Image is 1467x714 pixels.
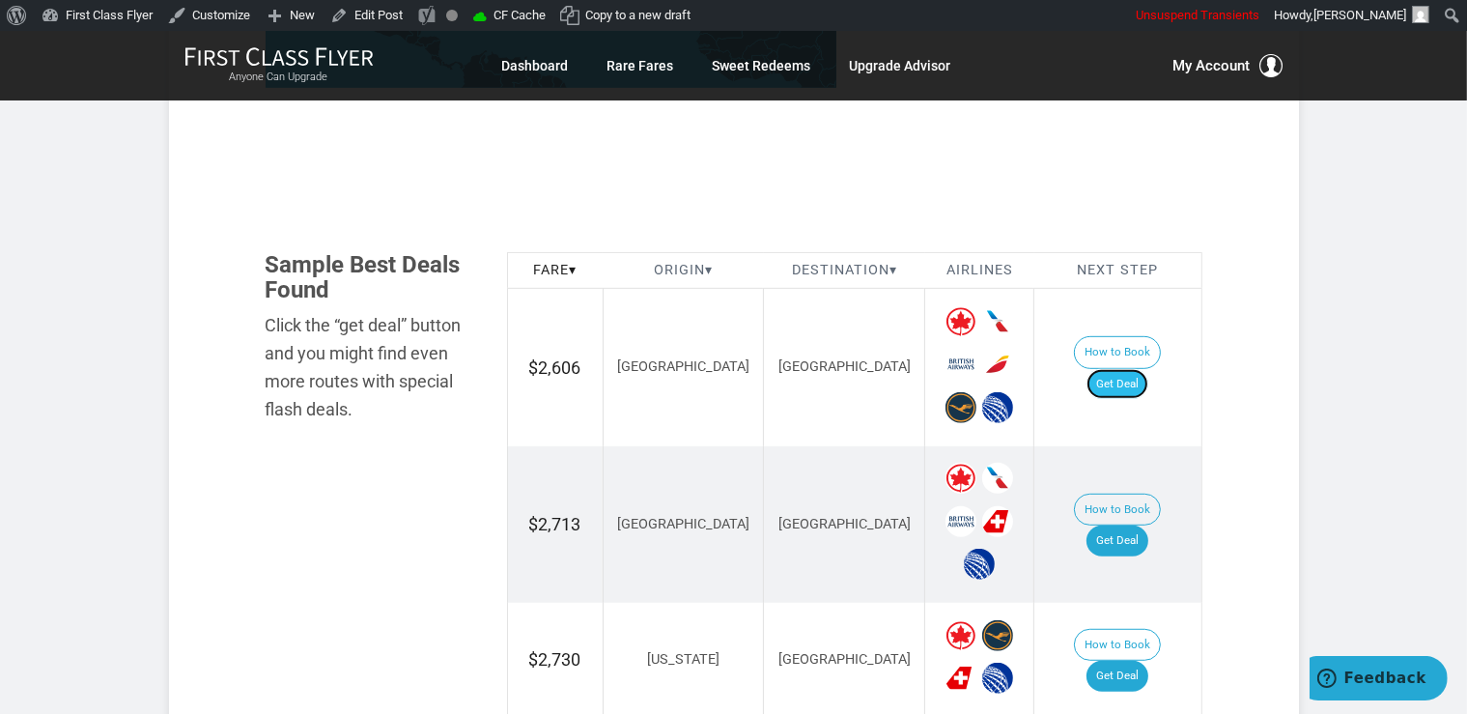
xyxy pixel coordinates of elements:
span: [PERSON_NAME] [1313,8,1406,22]
h3: Sample Best Deals Found [266,252,478,303]
th: Fare [507,252,603,289]
span: British Airways [945,506,976,537]
span: Air Canada [945,620,976,651]
span: United [964,549,995,580]
button: How to Book [1074,494,1161,527]
span: [GEOGRAPHIC_DATA] [778,358,911,375]
button: How to Book [1074,629,1161,662]
a: Upgrade Advisor [850,48,951,83]
img: First Class Flyer [184,46,374,67]
a: Get Deal [1086,661,1148,692]
span: [GEOGRAPHIC_DATA] [778,516,911,532]
span: ▾ [705,262,713,278]
a: Get Deal [1086,369,1148,400]
span: $2,730 [529,649,581,670]
span: United [982,392,1013,423]
span: [GEOGRAPHIC_DATA] [778,651,911,668]
th: Airlines [925,252,1034,289]
span: $2,713 [529,514,581,534]
button: How to Book [1074,336,1161,369]
iframe: Opens a widget where you can find more information [1310,656,1448,704]
span: Air Canada [945,306,976,337]
a: Dashboard [502,48,569,83]
th: Origin [603,252,764,289]
a: Rare Fares [607,48,674,83]
span: [GEOGRAPHIC_DATA] [617,358,749,375]
a: First Class FlyerAnyone Can Upgrade [184,46,374,85]
span: United [982,663,1013,694]
button: My Account [1173,54,1284,77]
small: Anyone Can Upgrade [184,71,374,84]
a: Get Deal [1086,526,1148,557]
span: Iberia [982,349,1013,380]
th: Next Step [1034,252,1201,289]
span: American Airlines [982,463,1013,494]
a: Sweet Redeems [713,48,811,83]
span: Unsuspend Transients [1136,8,1259,22]
span: ▾ [569,262,577,278]
span: Lufthansa [982,620,1013,651]
span: Swiss [982,506,1013,537]
span: Swiss [945,663,976,694]
th: Destination [764,252,925,289]
span: American Airlines [982,306,1013,337]
div: Click the “get deal” button and you might find even more routes with special flash deals. [266,312,478,423]
span: British Airways [945,349,976,380]
span: [GEOGRAPHIC_DATA] [617,516,749,532]
span: Lufthansa [945,392,976,423]
span: [US_STATE] [647,651,719,668]
span: ▾ [889,262,897,278]
span: Air Canada [945,463,976,494]
span: My Account [1173,54,1251,77]
span: $2,606 [529,357,581,378]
